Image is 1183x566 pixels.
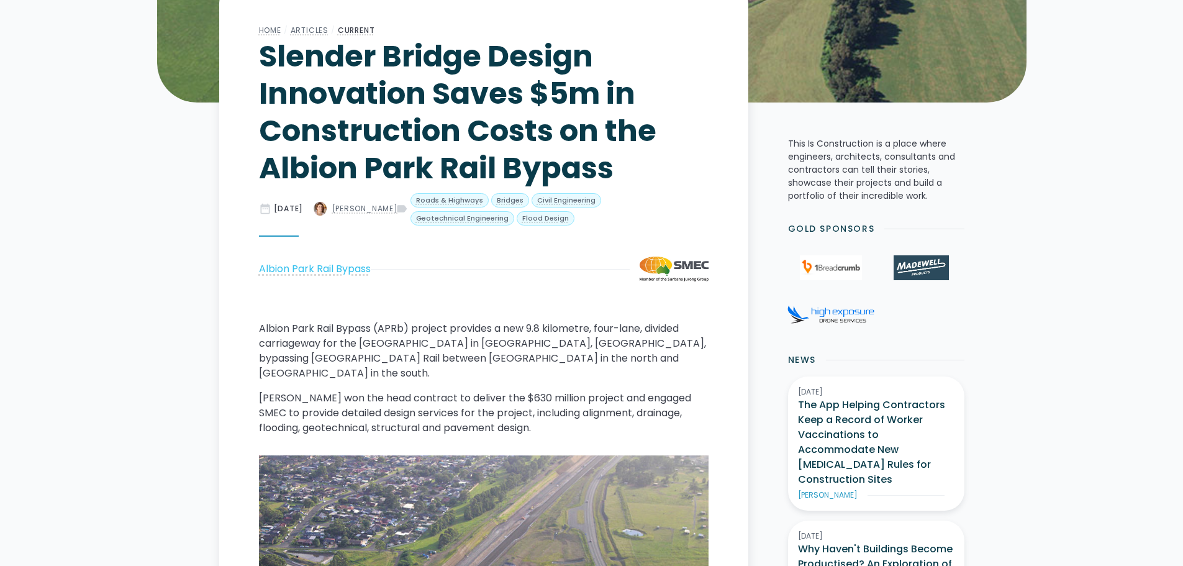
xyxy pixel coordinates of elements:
div: label [396,203,408,215]
p: Albion Park Rail Bypass (APRb) project provides a new 9.8 kilometre, four-lane, divided carriagew... [259,321,709,381]
div: [PERSON_NAME] [798,490,858,501]
h3: The App Helping Contractors Keep a Record of Worker Vaccinations to Accommodate New [MEDICAL_DATA... [798,398,954,487]
a: Geotechnical Engineering [410,211,514,226]
div: [DATE] [798,531,954,542]
h1: Slender Bridge Design Innovation Saves $5m in Construction Costs on the Albion Park Rail Bypass [259,38,709,187]
img: Slender Bridge Design Innovation Saves $5m in Construction Costs on the Albion Park Rail Bypass [640,257,708,281]
div: date_range [259,203,271,215]
div: / [329,23,338,38]
div: Bridges [497,195,524,206]
img: Madewell Products [894,255,948,280]
img: 1Breadcrumb [800,255,862,280]
img: High Exposure [787,305,874,324]
a: Flood Design [517,211,574,226]
div: Civil Engineering [537,195,596,206]
a: Roads & Highways [410,193,489,208]
div: Geotechnical Engineering [416,213,509,224]
h2: News [788,354,816,367]
a: Current [338,25,375,35]
a: Bridges [491,193,529,208]
p: This Is Construction is a place where engineers, architects, consultants and contractors can tell... [788,137,964,203]
img: Jeanette Muscat [313,201,327,216]
h2: Gold Sponsors [788,222,875,235]
a: Civil Engineering [532,193,601,208]
a: Albion Park Rail Bypass [259,262,371,276]
a: Home [259,25,281,35]
div: [DATE] [798,386,954,398]
a: [PERSON_NAME] [313,201,385,216]
a: Articles [291,25,329,35]
p: [PERSON_NAME] won the head contract to deliver the $630 million project and engaged SMEC to provi... [259,391,709,436]
a: [DATE]The App Helping Contractors Keep a Record of Worker Vaccinations to Accommodate New [MEDICA... [788,377,964,511]
div: / [281,23,291,38]
div: [DATE] [274,203,304,214]
div: [PERSON_NAME] [332,203,398,214]
div: Roads & Highways [416,195,483,206]
div: Flood Design [522,213,569,224]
